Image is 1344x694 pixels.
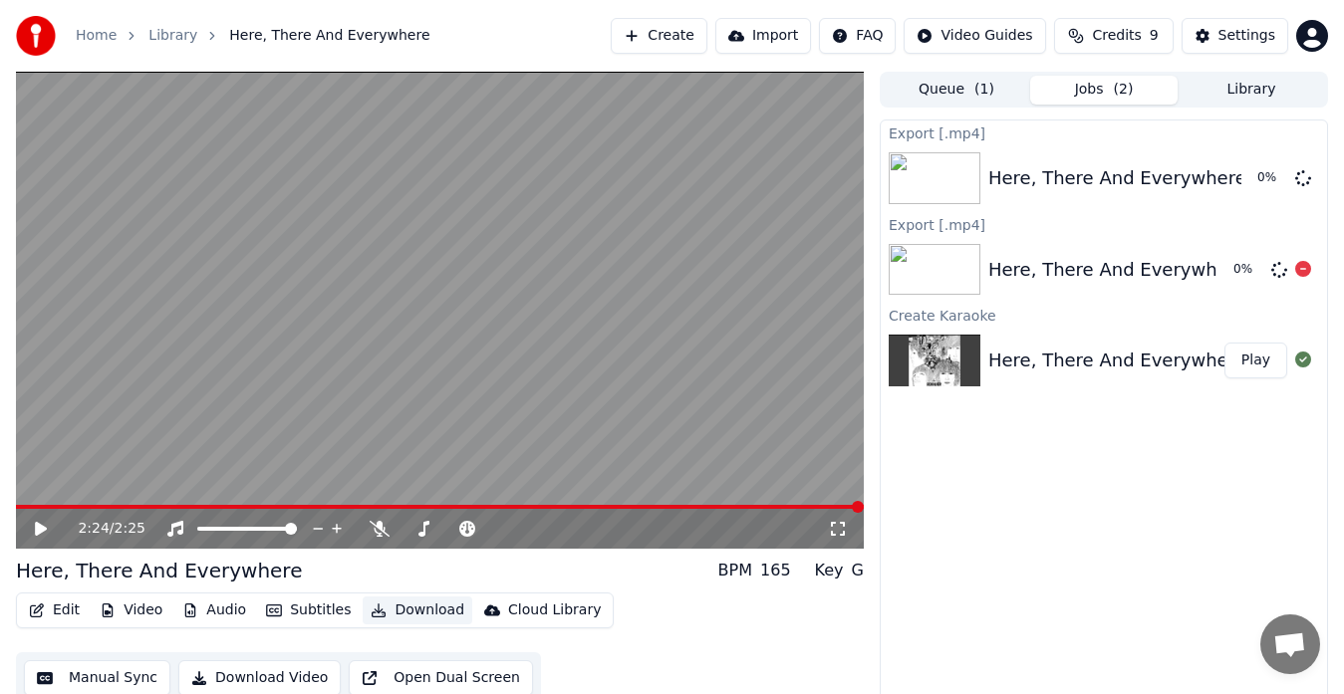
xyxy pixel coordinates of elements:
div: Export [.mp4] [881,212,1327,236]
button: Import [715,18,811,54]
button: Credits9 [1054,18,1174,54]
div: / [78,519,126,539]
div: Settings [1218,26,1275,46]
div: Export [.mp4] [881,120,1327,144]
div: 0 % [1233,262,1263,278]
div: Here, There And Everywhere..cover [988,347,1307,374]
img: youka [16,16,56,56]
div: BPM [718,559,752,582]
div: Create Karaoke [881,303,1327,327]
button: Library [1178,76,1325,105]
div: Key [815,559,844,582]
div: 0 % [1257,170,1287,186]
div: Here, There And Everywhere [988,256,1246,284]
button: Video Guides [904,18,1045,54]
div: Cloud Library [508,600,601,620]
button: Edit [21,596,88,624]
span: ( 1 ) [974,80,994,100]
nav: breadcrumb [76,26,430,46]
button: Queue [883,76,1030,105]
button: Download [363,596,472,624]
button: Video [92,596,170,624]
span: 2:25 [115,519,145,539]
span: ( 2 ) [1114,80,1134,100]
span: 9 [1150,26,1159,46]
button: Play [1224,343,1287,378]
button: Settings [1182,18,1288,54]
div: G [852,559,864,582]
span: 2:24 [78,519,109,539]
span: Here, There And Everywhere [229,26,429,46]
button: Create [611,18,707,54]
a: Library [148,26,197,46]
div: 165 [760,559,791,582]
button: Subtitles [258,596,359,624]
a: Open chat [1260,614,1320,674]
div: Here, There And Everywhere [988,164,1246,192]
button: Audio [174,596,254,624]
button: FAQ [819,18,896,54]
div: Here, There And Everywhere [16,557,302,584]
button: Jobs [1030,76,1178,105]
span: Credits [1092,26,1141,46]
a: Home [76,26,117,46]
